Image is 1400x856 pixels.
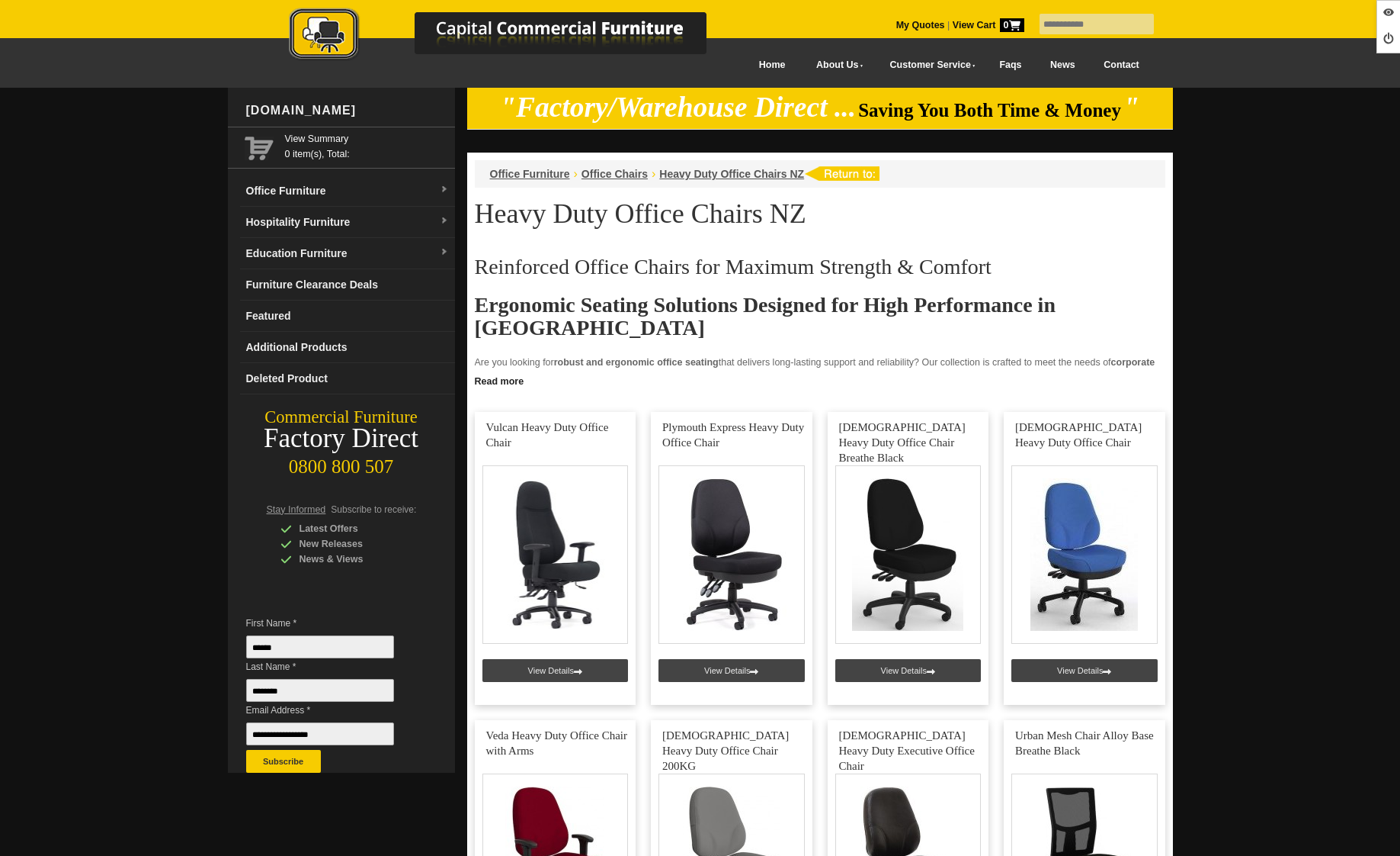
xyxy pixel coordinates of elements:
li: › [652,166,655,182]
em: " [1123,92,1139,123]
a: My Quotes [896,20,945,31]
a: Office Furniture [490,168,570,180]
a: View Cart0 [950,20,1024,31]
a: Click to read more [467,370,1173,389]
img: return to [804,166,879,181]
input: First Name * [246,636,394,658]
span: 0 [1000,18,1024,32]
p: Are you looking for that delivers long-lasting support and reliability? Our collection is crafted... [475,355,1165,401]
input: Last Name * [246,679,394,702]
a: Deleted Product [240,363,455,394]
a: Contact [1089,48,1153,82]
span: 0 item(s), Total: [285,131,449,159]
h2: Reinforced Office Chairs for Maximum Strength & Comfort [475,256,1165,278]
span: Saving You Both Time & Money [858,100,1121,121]
span: Last Name * [246,659,417,674]
div: Commercial Furniture [228,407,455,428]
span: Stay Informed [267,504,326,515]
span: Email Address * [246,703,417,718]
a: Office Chairs [581,168,648,180]
div: Factory Direct [228,428,455,449]
div: Latest Offers [280,521,425,536]
a: Heavy Duty Office Chairs NZ [659,168,804,180]
img: Capital Commercial Furniture Logo [247,8,780,63]
button: Subscribe [246,750,321,773]
strong: robust and ergonomic office seating [554,357,719,368]
img: dropdown [440,217,449,226]
input: Email Address * [246,722,394,745]
a: Furniture Clearance Deals [240,269,455,301]
strong: View Cart [953,20,1024,31]
a: Additional Products [240,332,455,363]
div: 0800 800 507 [228,449,455,478]
a: Customer Service [873,48,985,82]
strong: Ergonomic Seating Solutions Designed for High Performance in [GEOGRAPHIC_DATA] [475,293,1056,340]
a: Capital Commercial Furniture Logo [247,8,780,68]
div: News & Views [280,552,425,567]
a: Office Furnituredropdown [240,175,455,207]
a: Featured [240,301,455,332]
a: Hospitality Furnituredropdown [240,207,455,238]
em: "Factory/Warehouse Direct ... [500,92,856,123]
li: › [574,166,578,182]
span: First Name * [246,616,417,631]
img: dropdown [440,185,449,195]
div: [DOMAIN_NAME] [240,88,455,134]
a: View Summary [285,131,449,146]
a: About Us [799,48,873,82]
a: Faqs [985,48,1036,82]
a: Education Furnituredropdown [240,238,455,269]
div: New Releases [280,536,425,552]
h1: Heavy Duty Office Chairs NZ [475,199,1165,228]
span: Subscribe to receive: [331,504,416,515]
a: News [1036,48,1089,82]
img: dropdown [440,248,449,257]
